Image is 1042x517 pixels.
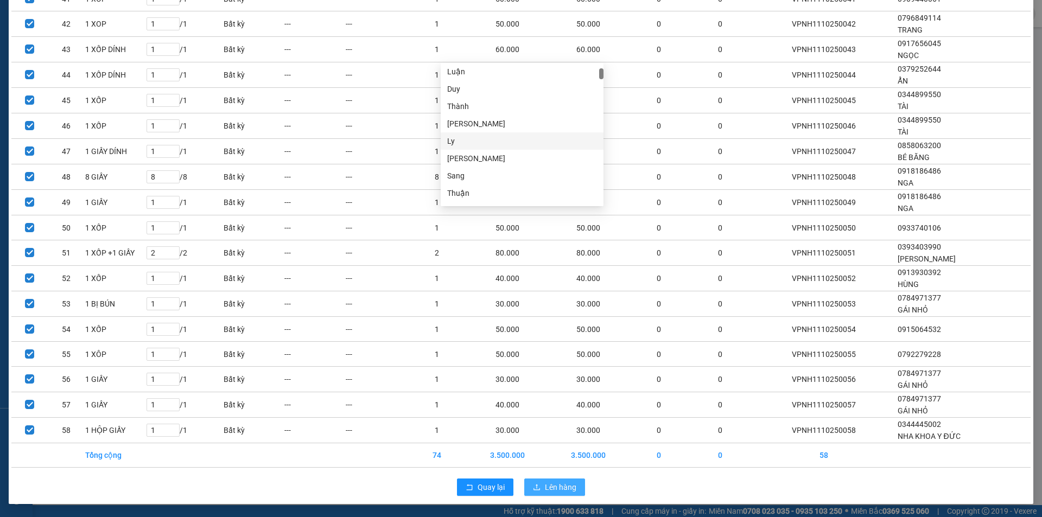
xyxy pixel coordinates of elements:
td: 1 [406,37,467,62]
td: 1 [406,88,467,113]
td: 1 XỐP [85,215,146,240]
td: 1 GIẤY DÍNH [85,139,146,164]
span: 0393403990 [898,242,941,251]
td: / 1 [146,37,223,62]
td: 80.000 [467,240,548,266]
td: 1 XỐP [85,88,146,113]
td: 30.000 [467,418,548,443]
span: upload [533,483,541,492]
td: 0 [690,164,751,190]
td: 0 [628,266,690,291]
div: Duy [447,83,597,95]
span: 0858063200 [898,141,941,150]
td: --- [284,11,345,37]
td: 30.000 [548,418,628,443]
td: 46 [48,113,85,139]
td: Bất kỳ [223,113,284,139]
td: 0 [690,113,751,139]
div: Ly [441,132,603,150]
td: 1 GIẤY [85,190,146,215]
td: VPNH1110250049 [751,190,897,215]
td: --- [284,266,345,291]
td: --- [345,342,406,367]
td: 1 GIẤY [85,392,146,418]
td: 52 [48,266,85,291]
td: 1 XỐP DÍNH [85,62,146,88]
div: Ly [447,135,597,147]
div: Sang [441,167,603,184]
td: 0 [690,88,751,113]
span: TRANG [898,25,923,34]
div: [PERSON_NAME] [447,118,597,130]
td: 0 [628,164,690,190]
td: Bất kỳ [223,190,284,215]
td: 30.000 [548,291,628,317]
td: 60.000 [548,37,628,62]
td: / 1 [146,88,223,113]
td: VPNH1110250058 [751,418,897,443]
span: 0915064532 [898,325,941,334]
button: rollbackQuay lại [457,478,513,496]
td: 8 [406,164,467,190]
td: 1 XỐP +1 GIẤY [85,240,146,266]
td: --- [345,113,406,139]
span: TÀI [898,127,908,136]
div: Luận [447,66,597,78]
td: 8 GIẤY [85,164,146,190]
span: 0918186486 [898,192,941,201]
td: / 1 [146,392,223,418]
span: BÉ BĂNG [898,153,929,162]
td: 50.000 [548,342,628,367]
td: VPNH1110250055 [751,342,897,367]
button: uploadLên hàng [524,478,585,496]
td: 0 [628,317,690,342]
td: 1 XỐP [85,317,146,342]
td: 0 [690,190,751,215]
td: 55 [48,342,85,367]
span: NGỌC [898,51,919,60]
td: VPNH1110250053 [751,291,897,317]
td: 1 HỘP GIẤY [85,418,146,443]
td: Bất kỳ [223,291,284,317]
td: 0 [690,392,751,418]
td: 1 [406,317,467,342]
td: 0 [690,443,751,468]
td: 0 [690,291,751,317]
span: 0792279228 [898,350,941,359]
td: --- [284,88,345,113]
span: 0913930392 [898,268,941,277]
span: 0918186486 [898,167,941,175]
td: 1 [406,392,467,418]
td: Bất kỳ [223,62,284,88]
td: 51 [48,240,85,266]
div: Luận [441,63,603,80]
td: --- [284,291,345,317]
span: NGA [898,178,913,187]
td: / 2 [146,240,223,266]
td: --- [345,11,406,37]
td: / 1 [146,317,223,342]
td: / 1 [146,11,223,37]
td: / 1 [146,367,223,392]
td: 0 [690,266,751,291]
td: 0 [628,418,690,443]
td: VPNH1110250056 [751,367,897,392]
td: 3.500.000 [467,443,548,468]
td: --- [345,240,406,266]
td: Tổng cộng [85,443,146,468]
td: 50.000 [467,342,548,367]
span: 0784971377 [898,293,941,302]
td: 50.000 [467,62,548,88]
td: 50 [48,215,85,240]
td: Bất kỳ [223,266,284,291]
td: --- [284,37,345,62]
td: 0 [690,367,751,392]
td: --- [345,215,406,240]
span: 0379252644 [898,65,941,73]
td: Bất kỳ [223,240,284,266]
td: 1 [406,418,467,443]
td: Bất kỳ [223,342,284,367]
td: 47 [48,139,85,164]
span: GÁI NHỎ [898,381,928,390]
td: --- [345,291,406,317]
